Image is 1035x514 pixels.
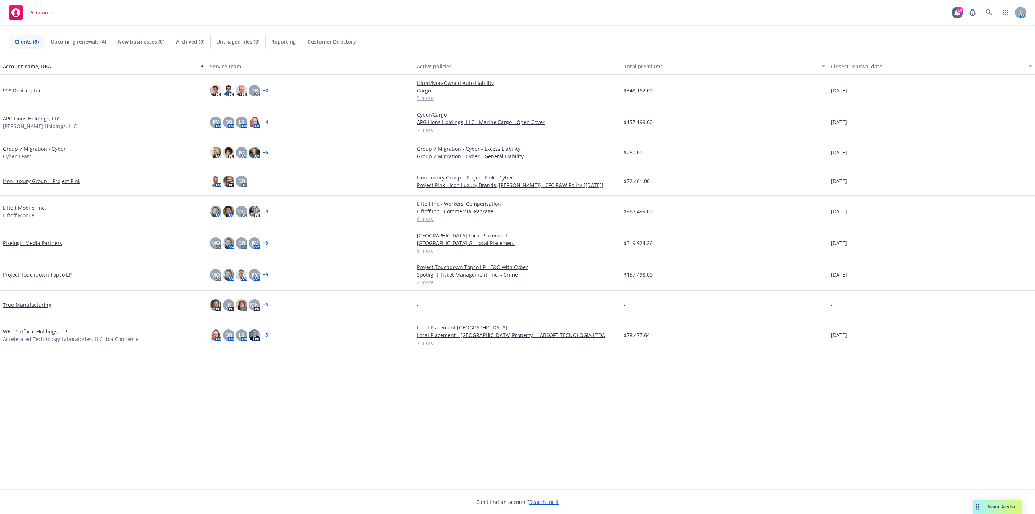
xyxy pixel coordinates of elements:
img: photo [249,117,260,128]
span: Cyber Team [3,153,32,160]
a: 2 more [417,278,618,286]
span: $319,924.26 [624,239,653,247]
span: [DATE] [831,271,847,278]
span: Nova Assist [988,504,1016,510]
img: photo [236,85,247,96]
span: [DATE] [831,239,847,247]
a: Local Placement [GEOGRAPHIC_DATA] [417,324,618,331]
span: Customer Directory [308,38,356,45]
img: photo [223,85,234,96]
span: [DATE] [831,149,847,156]
img: photo [223,237,234,249]
a: Accounts [6,3,56,23]
img: photo [223,176,234,187]
a: Liftoff Inc - Workers' Compensation [417,200,618,208]
a: Project Pink - Icon Luxury Brands ([PERSON_NAME]) - CFC R&W Policy [[DATE]] [417,181,618,189]
span: MQ [237,208,246,215]
span: $348,162.00 [624,87,653,94]
span: $157,199.00 [624,118,653,126]
a: APG Lions Holdings, LLC - Marine Cargo - Open Cover [417,118,618,126]
a: 7 more [417,126,618,133]
a: 8 more [417,247,618,254]
a: Cyber/Cargo [417,111,618,118]
a: + 4 [263,120,268,124]
span: $72,461.00 [624,177,650,185]
button: Active policies [414,58,621,75]
span: $250.00 [624,149,643,156]
span: DB [238,177,245,185]
span: Accelerated Technology Laboratories, LLC dba Confience [3,335,139,343]
div: 19 [957,7,963,13]
span: [DATE] [831,118,847,126]
span: $157,498.00 [624,271,653,278]
img: photo [210,329,221,341]
span: MN [250,301,259,309]
span: JW [252,239,258,247]
a: Group 7 Migration - Cyber - General Liability [417,153,618,160]
a: 5 more [417,94,618,102]
span: [DATE] [831,177,847,185]
span: Clients (9) [15,38,39,45]
a: Pixelogic Media Partners [3,239,62,247]
a: + 4 [263,209,268,214]
a: WEL Platform Holdings, L.P. [3,328,69,335]
span: Can't find an account? [476,498,559,506]
span: [DATE] [831,331,847,339]
button: Nova Assist [973,500,1022,514]
img: photo [210,176,221,187]
a: Local Placement - [GEOGRAPHIC_DATA] Property - LABSOFT TECNOLOGIA LTDA [417,331,618,339]
span: $78,477.64 [624,331,650,339]
a: Project Touchdown Topco LP - E&O with Cyber [417,263,618,271]
div: Closest renewal date [831,63,1024,70]
span: PY [252,271,258,278]
a: True Manufacturing [3,301,51,309]
img: photo [249,329,260,341]
div: Drag to move [973,500,982,514]
a: [GEOGRAPHIC_DATA] GL Local Placement [417,239,618,247]
div: Total premiums [624,63,817,70]
img: photo [236,299,247,311]
span: DB [238,239,245,247]
span: LS [239,331,244,339]
a: [GEOGRAPHIC_DATA] Local Placement [417,232,618,239]
a: + 3 [263,303,268,307]
span: JK [226,301,231,309]
a: 908 Devices, Inc. [3,87,43,94]
span: DB [225,331,232,339]
a: Switch app [998,5,1013,20]
a: Report a Bug [965,5,980,20]
img: photo [210,147,221,158]
button: Closest renewal date [828,58,1035,75]
a: Liftoff Mobile, Inc. [3,204,46,211]
img: photo [223,206,234,217]
span: PY [213,118,219,126]
span: - [417,301,419,309]
a: Project Touchdown Topco LP [3,271,72,278]
span: [DATE] [831,87,847,94]
a: 7 more [417,339,618,346]
span: - [831,301,833,309]
span: Upcoming renewals (4) [51,38,106,45]
span: [DATE] [831,208,847,215]
span: LS [239,118,244,126]
span: New businesses (0) [118,38,164,45]
a: Icon Luxury Group – Project Pink [3,177,80,185]
img: photo [223,269,234,281]
img: photo [223,147,234,158]
span: MQ [211,239,220,247]
a: + 3 [263,241,268,245]
span: JW [239,149,245,156]
img: photo [210,206,221,217]
a: Search for it [529,499,559,505]
a: + 5 [263,273,268,277]
button: Service team [207,58,414,75]
button: Total premiums [621,58,828,75]
img: photo [210,299,221,311]
span: $863,499.00 [624,208,653,215]
a: + 5 [263,333,268,337]
span: [PERSON_NAME] Holdings, LLC [3,122,77,130]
